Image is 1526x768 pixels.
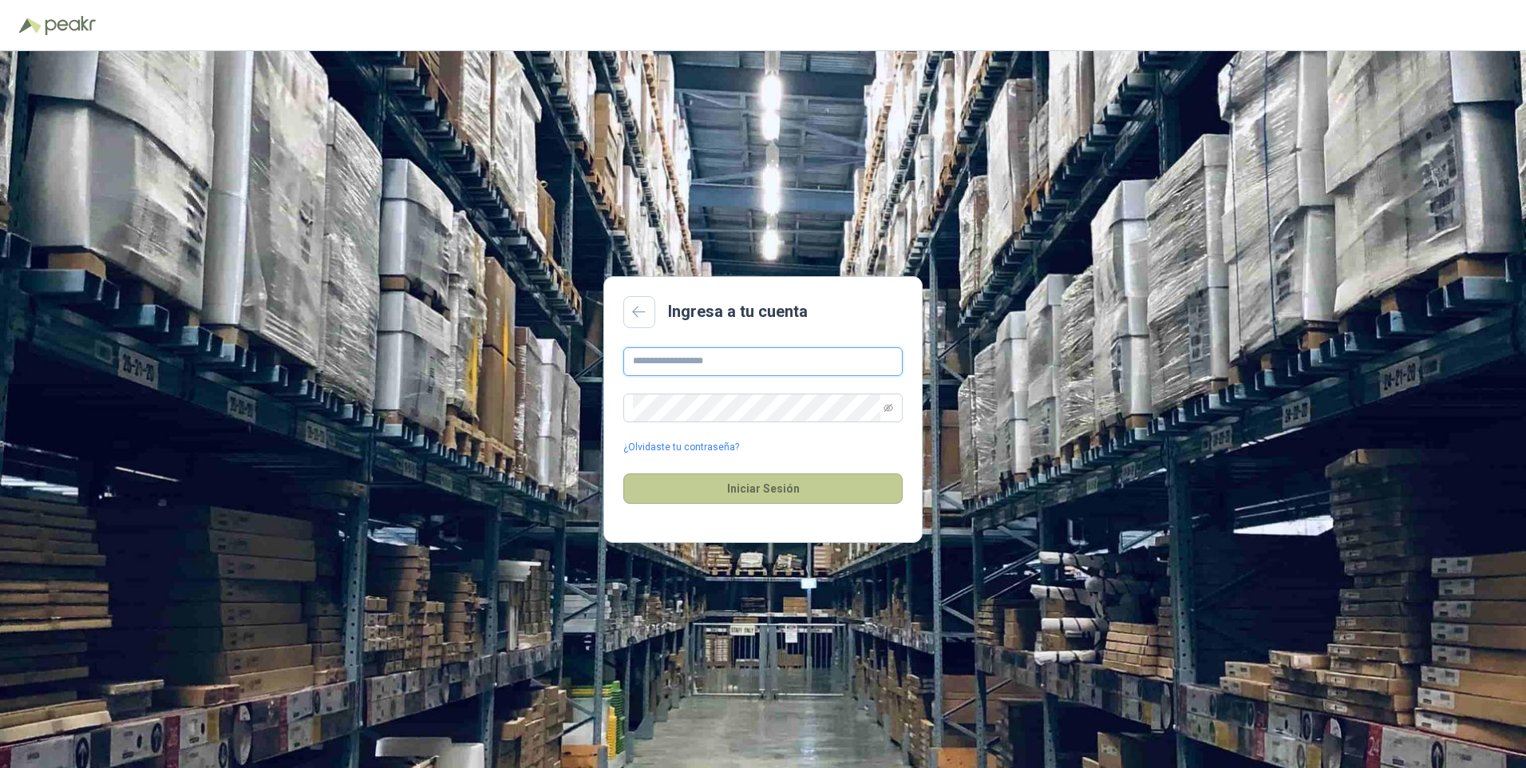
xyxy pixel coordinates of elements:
img: Peakr [45,16,96,35]
img: Logo [19,18,42,34]
button: Iniciar Sesión [623,473,903,504]
span: eye-invisible [884,403,893,413]
a: ¿Olvidaste tu contraseña? [623,440,739,455]
h2: Ingresa a tu cuenta [668,299,808,324]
